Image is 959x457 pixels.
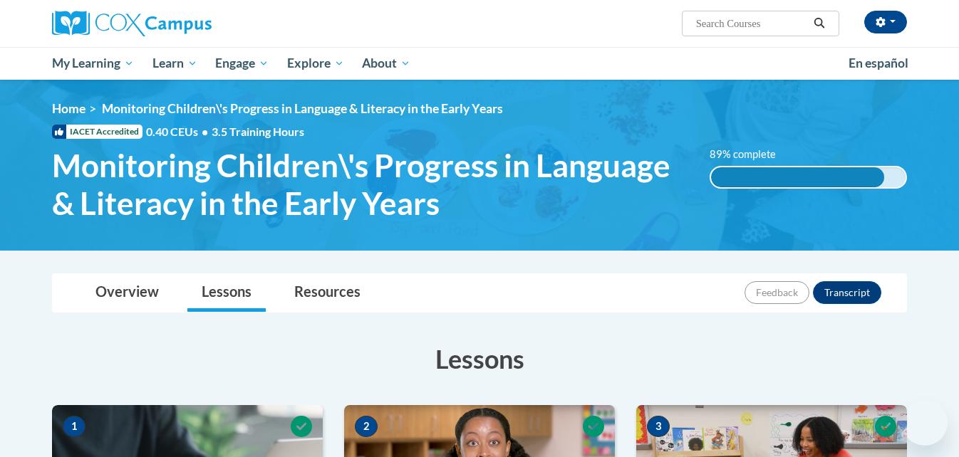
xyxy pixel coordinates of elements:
[52,11,212,36] img: Cox Campus
[745,281,809,304] button: Feedback
[152,55,197,72] span: Learn
[849,56,908,70] span: En español
[362,55,410,72] span: About
[146,124,212,140] span: 0.40 CEUs
[52,55,134,72] span: My Learning
[711,167,884,187] div: 89% complete
[215,55,269,72] span: Engage
[809,15,830,32] button: Search
[902,400,948,446] iframe: Button to launch messaging window
[278,47,353,80] a: Explore
[280,274,375,312] a: Resources
[710,147,792,162] label: 89% complete
[695,15,809,32] input: Search Courses
[31,47,928,80] div: Main menu
[52,11,323,36] a: Cox Campus
[647,416,670,437] span: 3
[52,341,907,377] h3: Lessons
[81,274,173,312] a: Overview
[206,47,278,80] a: Engage
[839,48,918,78] a: En español
[813,281,881,304] button: Transcript
[43,47,143,80] a: My Learning
[202,125,208,138] span: •
[143,47,207,80] a: Learn
[353,47,420,80] a: About
[212,125,304,138] span: 3.5 Training Hours
[187,274,266,312] a: Lessons
[287,55,344,72] span: Explore
[355,416,378,437] span: 2
[52,101,85,116] a: Home
[52,125,142,139] span: IACET Accredited
[52,147,688,222] span: Monitoring Children\'s Progress in Language & Literacy in the Early Years
[63,416,85,437] span: 1
[864,11,907,33] button: Account Settings
[102,101,503,116] span: Monitoring Children\'s Progress in Language & Literacy in the Early Years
